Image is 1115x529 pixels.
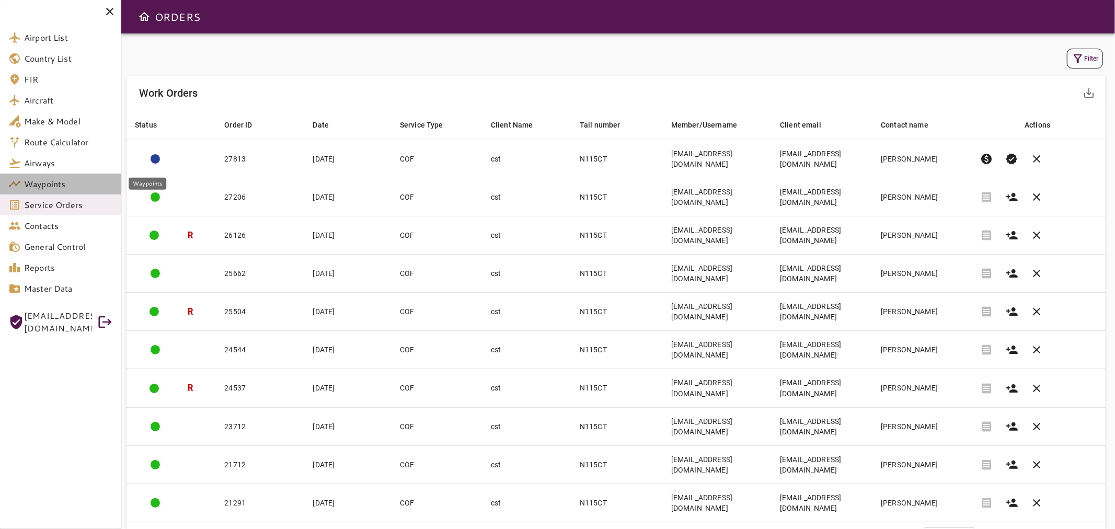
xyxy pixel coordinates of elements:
[305,369,392,407] td: [DATE]
[216,407,304,445] td: 23712
[129,178,166,190] div: Waypoints
[305,216,392,255] td: [DATE]
[663,216,772,255] td: [EMAIL_ADDRESS][DOMAIN_NAME]
[872,216,971,255] td: [PERSON_NAME]
[150,307,159,316] div: COMPLETED
[24,52,113,65] span: Country List
[134,6,155,27] button: Open drawer
[1031,191,1043,203] span: clear
[999,223,1025,248] button: Create customer
[216,369,304,407] td: 24537
[392,140,482,178] td: COF
[151,345,160,354] div: COMPLETED
[1083,87,1095,99] span: save_alt
[392,216,482,255] td: COF
[216,331,304,369] td: 24544
[1031,497,1043,509] span: clear
[663,407,772,445] td: [EMAIL_ADDRESS][DOMAIN_NAME]
[305,178,392,216] td: [DATE]
[772,484,872,522] td: [EMAIL_ADDRESS][DOMAIN_NAME]
[392,255,482,293] td: COF
[999,185,1025,210] button: Create customer
[974,376,999,401] span: Invoice order
[1031,343,1043,356] span: clear
[224,119,266,131] span: Order ID
[1025,452,1050,477] button: Cancel order
[392,293,482,331] td: COF
[663,140,772,178] td: [EMAIL_ADDRESS][DOMAIN_NAME]
[999,490,1025,515] button: Create customer
[24,31,113,44] span: Airport List
[872,445,971,484] td: [PERSON_NAME]
[216,140,304,178] td: 27813
[24,157,113,169] span: Airways
[663,255,772,293] td: [EMAIL_ADDRESS][DOMAIN_NAME]
[881,119,928,131] div: Contact name
[1031,382,1043,395] span: clear
[772,216,872,255] td: [EMAIL_ADDRESS][DOMAIN_NAME]
[974,185,999,210] span: Invoice order
[216,484,304,522] td: 21291
[999,414,1025,439] button: Create customer
[974,337,999,362] span: Invoice order
[1031,229,1043,241] span: clear
[482,140,571,178] td: cst
[135,119,157,131] div: Status
[150,384,159,393] div: COMPLETED
[24,136,113,148] span: Route Calculator
[482,293,571,331] td: cst
[305,445,392,484] td: [DATE]
[1025,223,1050,248] button: Cancel order
[24,282,113,295] span: Master Data
[24,115,113,128] span: Make & Model
[24,220,113,232] span: Contacts
[151,498,160,508] div: COMPLETED
[974,299,999,324] span: Invoice order
[1006,153,1018,165] span: verified
[24,240,113,253] span: General Control
[400,119,457,131] span: Service Type
[24,309,92,335] span: [EMAIL_ADDRESS][DOMAIN_NAME]
[313,119,329,131] div: Date
[392,445,482,484] td: COF
[974,146,999,171] button: Pre-Invoice order
[188,382,193,394] h3: R
[491,119,547,131] span: Client Name
[482,407,571,445] td: cst
[772,255,872,293] td: [EMAIL_ADDRESS][DOMAIN_NAME]
[571,255,663,293] td: N115CT
[1031,305,1043,318] span: clear
[392,331,482,369] td: COF
[974,414,999,439] span: Invoice order
[571,178,663,216] td: N115CT
[872,484,971,522] td: [PERSON_NAME]
[482,484,571,522] td: cst
[1031,420,1043,433] span: clear
[1025,299,1050,324] button: Cancel order
[1031,458,1043,471] span: clear
[188,229,193,241] h3: R
[663,484,772,522] td: [EMAIL_ADDRESS][DOMAIN_NAME]
[1076,80,1101,106] button: Export
[872,178,971,216] td: [PERSON_NAME]
[1025,490,1050,515] button: Cancel order
[571,445,663,484] td: N115CT
[772,445,872,484] td: [EMAIL_ADDRESS][DOMAIN_NAME]
[482,369,571,407] td: cst
[571,331,663,369] td: N115CT
[216,178,304,216] td: 27206
[482,255,571,293] td: cst
[974,223,999,248] span: Invoice order
[392,407,482,445] td: COF
[305,255,392,293] td: [DATE]
[571,140,663,178] td: N115CT
[571,369,663,407] td: N115CT
[571,484,663,522] td: N115CT
[872,140,971,178] td: [PERSON_NAME]
[24,199,113,211] span: Service Orders
[999,299,1025,324] button: Create customer
[872,331,971,369] td: [PERSON_NAME]
[482,331,571,369] td: cst
[24,94,113,107] span: Aircraft
[151,192,160,202] div: COMPLETED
